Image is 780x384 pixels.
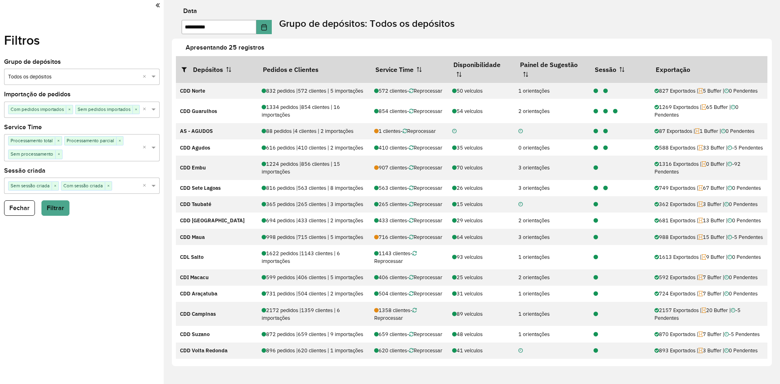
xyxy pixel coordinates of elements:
span: - Reprocessar [407,331,442,338]
div: 0 orientações [518,144,585,152]
span: Com sessão criada [61,182,105,190]
i: 1231683 - 87 pedidos [594,129,598,134]
div: 1613 Exportados | 9 Buffer | [654,253,763,261]
span: - Reprocessar [407,164,442,171]
div: 988 Exportados | 15 Buffer | [654,233,763,241]
span: -5 Pendentes [654,307,741,321]
span: 0 Pendentes [724,201,758,208]
div: 1 orientações [518,330,585,338]
div: 1 orientações [518,290,585,297]
div: 25 veículos [452,273,510,281]
strong: CDD Norte [180,87,205,94]
span: 433 clientes [374,217,407,224]
div: 592 Exportados | 7 Buffer | [654,273,763,281]
div: 1622 pedidos | 1143 clientes | 6 importações [262,249,366,265]
div: 3 orientações [518,184,585,192]
div: 694 pedidos | 433 clientes | 2 importações [262,217,366,224]
div: 2 orientações [518,273,585,281]
strong: CDD [GEOGRAPHIC_DATA] [180,217,245,224]
div: 93 veículos [452,253,510,261]
div: 599 pedidos | 406 clientes | 5 importações [262,273,366,281]
i: 1231815 - 67 pedidos [603,186,608,191]
span: - Reprocessar [401,128,436,135]
label: Importação de pedidos [4,89,71,99]
span: × [132,106,139,114]
i: 1231714 - 731 pedidos [594,291,598,297]
span: 1143 clientes [374,250,410,257]
i: 1231843 - 117 pedidos [613,109,617,114]
button: Choose Date [256,20,272,34]
div: 2 orientações [518,217,585,224]
div: 88 pedidos | 4 clientes | 2 importações [262,127,366,135]
span: 854 clientes [374,108,407,115]
span: - Reprocessar [374,307,417,321]
span: 572 clientes [374,87,407,94]
div: 1 orientações [518,87,585,95]
span: - Reprocessar [407,217,442,224]
i: 1231745 - 827 pedidos [594,89,598,94]
div: 749 Exportados | 67 Buffer | [654,184,763,192]
button: Fechar [4,200,35,216]
strong: CDD Campinas [180,310,216,317]
span: - Reprocessar [407,144,442,151]
div: 896 pedidos | 620 clientes | 1 importações [262,347,366,354]
div: 2157 Exportados | 20 Buffer | [654,306,763,322]
span: Com pedidos importados [9,105,66,113]
strong: CDD Araçatuba [180,290,217,297]
div: 832 pedidos | 572 clientes | 5 importações [262,87,366,95]
span: Clear all [143,73,149,81]
i: 1231821 - 33 pedidos [603,145,608,151]
span: -5 Pendentes [728,144,763,151]
th: Disponibilidade [448,56,514,83]
button: Filtrar [41,200,69,216]
div: 1316 Exportados | 0 Buffer | [654,160,763,176]
span: 0 Pendentes [728,254,761,260]
div: 70 veículos [452,164,510,171]
i: Abrir/fechar filtros [182,66,193,73]
span: -5 Pendentes [728,234,763,241]
span: Processamento total [9,137,55,145]
div: 588 Exportados | 33 Buffer | [654,144,763,152]
i: 1231849 - 5 pedidos [603,89,608,94]
span: 1 clientes [374,128,401,135]
span: 0 Pendentes [728,184,761,191]
i: 1231579 - 896 pedidos [594,348,598,354]
div: 681 Exportados | 13 Buffer | [654,217,763,224]
div: 31 veículos [452,290,510,297]
strong: AS - AGUDOS [180,128,213,135]
div: 872 pedidos | 659 clientes | 9 importações [262,330,366,338]
span: Sem sessão criada [9,182,52,190]
span: 620 clientes [374,347,407,354]
strong: CDD Maua [180,234,205,241]
i: Não realizada [518,202,523,207]
label: Sessão criada [4,166,45,176]
span: × [66,106,73,114]
div: 365 pedidos | 265 clientes | 3 importações [262,200,366,208]
strong: CDD Embu [180,164,206,171]
label: Data [183,6,197,16]
i: Não realizada [518,129,523,134]
div: 3 orientações [518,233,585,241]
span: 563 clientes [374,184,407,191]
label: Service Time [4,122,42,132]
div: 89 veículos [452,310,510,318]
i: Não realizada [518,348,523,354]
div: 1224 pedidos | 856 clientes | 15 importações [262,160,366,176]
span: - Reprocessar [407,184,442,191]
span: Sem pedidos importados [76,105,132,113]
span: × [55,150,62,158]
div: 48 veículos [452,330,510,338]
span: 0 Pendentes [724,274,758,281]
strong: CDI Macacu [180,274,209,281]
span: - Reprocessar [407,234,442,241]
div: 64 veículos [452,233,510,241]
span: 410 clientes [374,144,407,151]
span: × [55,137,62,145]
i: 1231661 - 1299 pedidos [594,165,598,171]
span: 716 clientes [374,234,407,241]
span: Clear all [143,143,149,152]
span: - Reprocessar [407,290,442,297]
th: Depósitos [176,56,257,83]
div: 870 Exportados | 7 Buffer | [654,330,763,338]
span: 0 Pendentes [728,217,761,224]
